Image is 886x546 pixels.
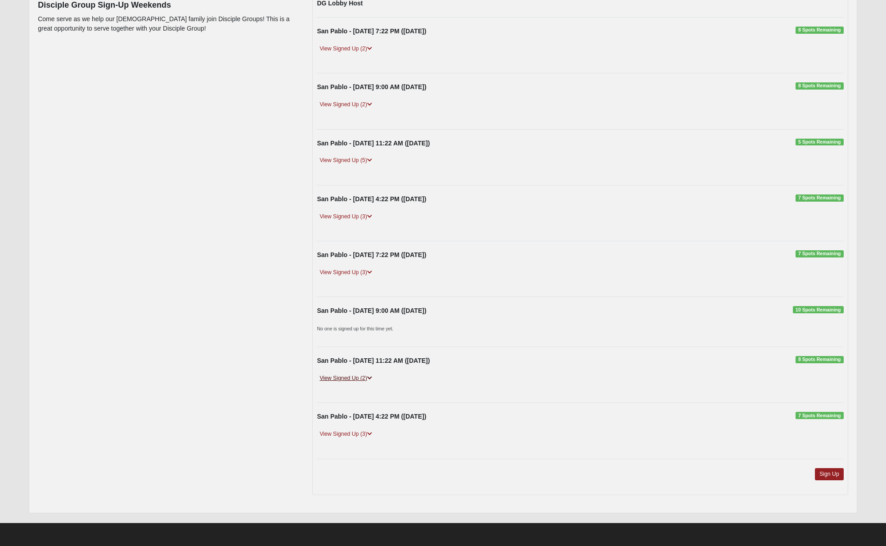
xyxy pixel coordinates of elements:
[317,44,374,54] a: View Signed Up (2)
[796,356,844,363] span: 8 Spots Remaining
[317,429,374,439] a: View Signed Up (3)
[317,27,426,35] strong: San Pablo - [DATE] 7:22 PM ([DATE])
[317,374,374,383] a: View Signed Up (2)
[317,357,430,364] strong: San Pablo - [DATE] 11:22 AM ([DATE])
[796,139,844,146] span: 5 Spots Remaining
[317,100,374,109] a: View Signed Up (2)
[317,140,430,147] strong: San Pablo - [DATE] 11:22 AM ([DATE])
[796,194,844,202] span: 7 Spots Remaining
[793,306,844,313] span: 10 Spots Remaining
[317,83,426,90] strong: San Pablo - [DATE] 9:00 AM ([DATE])
[317,251,426,258] strong: San Pablo - [DATE] 7:22 PM ([DATE])
[796,250,844,257] span: 7 Spots Remaining
[317,195,426,203] strong: San Pablo - [DATE] 4:22 PM ([DATE])
[317,156,374,165] a: View Signed Up (5)
[796,82,844,90] span: 8 Spots Remaining
[796,27,844,34] span: 8 Spots Remaining
[317,307,426,314] strong: San Pablo - [DATE] 9:00 AM ([DATE])
[317,413,426,420] strong: San Pablo - [DATE] 4:22 PM ([DATE])
[38,14,299,33] p: Come serve as we help our [DEMOGRAPHIC_DATA] family join Disciple Groups! This is a great opportu...
[815,468,844,480] a: Sign Up
[317,326,393,331] small: No one is signed up for this time yet.
[317,212,374,221] a: View Signed Up (3)
[38,0,299,10] h4: Disciple Group Sign-Up Weekends
[796,412,844,419] span: 7 Spots Remaining
[317,268,374,277] a: View Signed Up (3)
